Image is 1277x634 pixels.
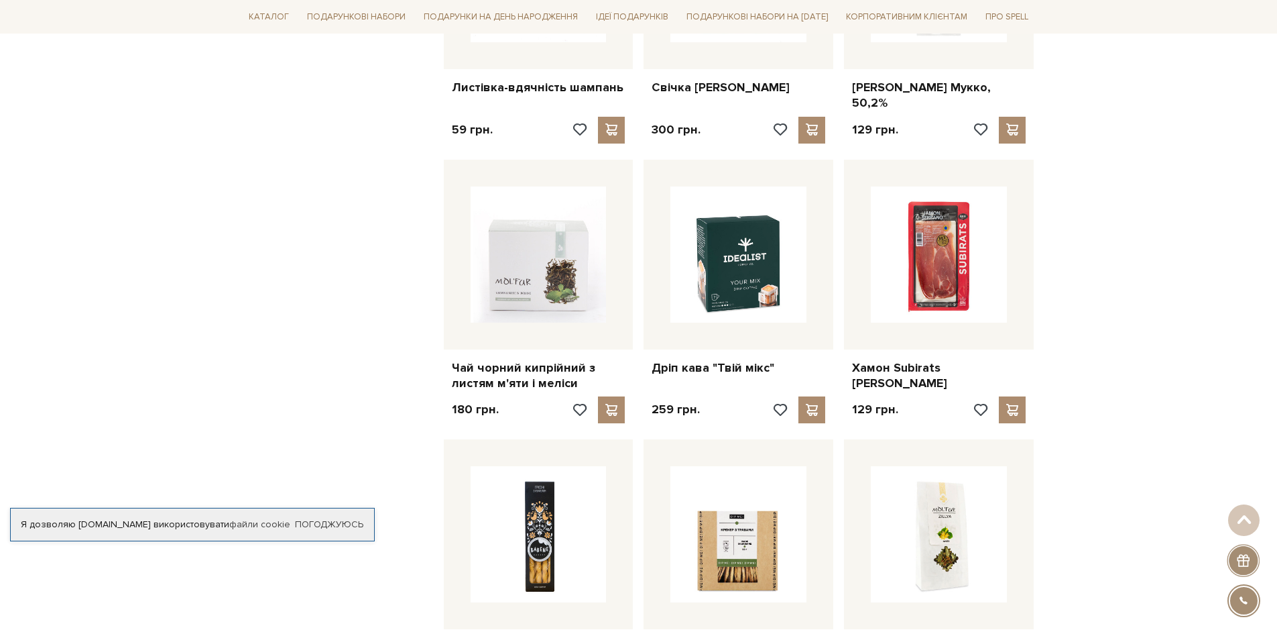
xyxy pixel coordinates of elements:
a: Подарункові набори на [DATE] [681,5,833,28]
p: 259 грн. [652,402,700,417]
img: Чай трав'яний липовий Molfar Zillya [871,466,1007,602]
div: Я дозволяю [DOMAIN_NAME] використовувати [11,519,374,531]
a: файли cookie [229,519,290,530]
p: 59 грн. [452,122,493,138]
img: Крекер з травами [670,466,806,602]
a: Свічка [PERSON_NAME] [652,80,825,95]
a: Корпоративним клієнтам [841,5,973,28]
p: 129 грн. [852,402,898,417]
a: Дріп кава "Твій мікс" [652,360,825,376]
a: Чай чорний кипрійний з листям м'яти і меліси [452,360,625,392]
a: Погоджуюсь [295,519,363,531]
img: Дріп кава "Твій мікс" [670,187,806,323]
img: Грісіні з кунжутом [471,466,607,602]
p: 300 грн. [652,122,701,138]
a: Ідеї подарунків [591,7,674,28]
a: Про Spell [980,7,1034,28]
a: Хамон Subirats [PERSON_NAME] [852,360,1026,392]
a: Подарунки на День народження [418,7,583,28]
p: 180 грн. [452,402,499,417]
a: [PERSON_NAME] Мукко, 50,2% [852,80,1026,111]
a: Каталог [243,7,294,28]
a: Листівка-вдячність шампань [452,80,625,95]
a: Подарункові набори [302,7,411,28]
p: 129 грн. [852,122,898,138]
img: Хамон Subirats Serrano [871,187,1007,323]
